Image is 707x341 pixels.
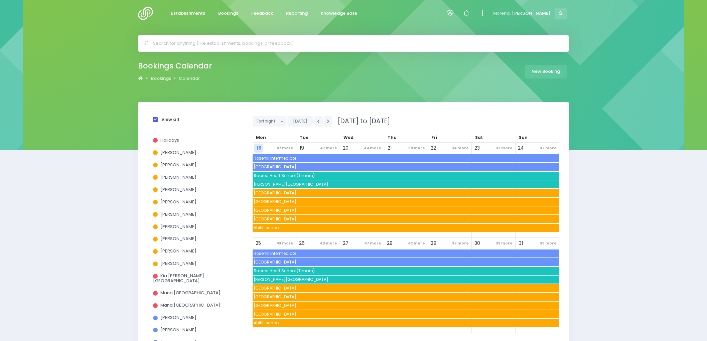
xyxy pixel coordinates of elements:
[494,144,514,153] span: 32 more
[253,276,559,284] span: Burnham School
[525,65,567,78] a: New Booking
[253,258,559,266] span: Everglade School
[179,75,200,82] a: Calendar
[138,7,157,20] img: Logo
[257,116,277,126] span: Fortnight
[385,144,394,153] span: 21
[253,267,559,275] span: Sacred Heart School (Timaru)
[153,38,560,48] input: Search for anything (like establishments, bookings, or feedback)
[297,239,306,248] span: 26
[538,239,558,248] span: 33 more
[160,149,196,156] span: [PERSON_NAME]
[407,144,427,153] span: 39 more
[160,248,196,254] span: [PERSON_NAME]
[275,239,295,248] span: 43 more
[160,327,196,333] span: [PERSON_NAME]
[493,10,511,17] span: Mōrena,
[253,172,559,180] span: Sacred Heart School (Timaru)
[253,284,559,292] span: Mokau School
[538,144,558,153] span: 32 more
[341,144,350,153] span: 20
[253,310,559,318] span: Uruti School
[519,135,528,140] span: Sun
[160,314,196,321] span: [PERSON_NAME]
[388,135,397,140] span: Thu
[363,239,383,248] span: 47 more
[160,162,196,168] span: [PERSON_NAME]
[517,144,526,153] span: 24
[218,10,238,17] span: Bookings
[253,198,559,206] span: Mimitangiatua School
[517,239,526,248] span: 31
[253,154,559,162] span: Rosehill Intermediate
[318,239,339,248] span: 48 more
[161,116,179,123] strong: View all
[160,174,196,180] span: [PERSON_NAME]
[253,206,559,214] span: Whareorino School
[429,239,438,248] span: 29
[253,189,559,197] span: Mokau School
[475,135,483,140] span: Sat
[318,144,339,153] span: 47 more
[246,7,278,20] a: Feedback
[450,239,470,248] span: 37 more
[275,144,295,153] span: 47 more
[253,249,559,258] span: Rosehill Intermediate
[253,163,559,171] span: Everglade School
[253,180,559,188] span: Burnham School
[555,8,567,19] span: S
[343,135,353,140] span: Wed
[431,135,437,140] span: Fri
[254,239,263,248] span: 25
[385,239,394,248] span: 28
[406,239,427,248] span: 42 more
[160,290,221,296] span: Mana [GEOGRAPHIC_DATA]
[429,144,438,153] span: 22
[254,144,263,153] span: 18
[287,116,313,127] button: [DATE]
[473,239,482,248] span: 30
[138,61,212,70] h2: Bookings Calendar
[160,260,196,267] span: [PERSON_NAME]
[315,7,363,20] a: Knowledge Base
[253,302,559,310] span: Whareorino School
[253,215,559,223] span: Uruti School
[171,10,205,17] span: Establishments
[253,319,559,327] span: Ahititi school
[473,144,482,153] span: 23
[160,199,196,205] span: [PERSON_NAME]
[494,239,514,248] span: 33 more
[160,211,196,217] span: [PERSON_NAME]
[297,144,306,153] span: 19
[253,116,286,127] button: Fortnight
[341,239,350,248] span: 27
[160,235,196,242] span: [PERSON_NAME]
[160,302,221,308] span: Mana [GEOGRAPHIC_DATA]
[165,7,210,20] a: Establishments
[213,7,244,20] a: Bookings
[151,75,171,82] a: Bookings
[160,223,196,230] span: [PERSON_NAME]
[253,293,559,301] span: Mimitangiatua School
[160,186,196,193] span: [PERSON_NAME]
[300,135,308,140] span: Tue
[153,273,204,284] span: Kia [PERSON_NAME][GEOGRAPHIC_DATA]
[256,135,266,140] span: Mon
[160,137,179,143] span: Holidays
[333,117,390,126] span: [DATE] to [DATE]
[253,224,559,232] span: Ahititi school
[286,10,308,17] span: Reporting
[280,7,313,20] a: Reporting
[450,144,470,153] span: 34 more
[512,10,551,17] span: [PERSON_NAME]
[321,10,357,17] span: Knowledge Base
[362,144,383,153] span: 44 more
[251,10,273,17] span: Feedback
